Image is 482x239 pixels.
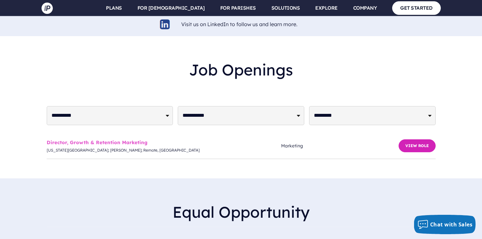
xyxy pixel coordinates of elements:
span: Marketing [281,142,398,150]
a: GET STARTED [392,1,441,15]
span: [US_STATE][GEOGRAPHIC_DATA]; [PERSON_NAME]; Remote, [GEOGRAPHIC_DATA] [47,147,281,154]
button: View Role [399,139,436,152]
button: Chat with Sales [414,215,476,234]
h2: Equal Opportunity [47,198,436,226]
img: linkedin-logo [159,18,171,30]
a: Director, Growth & Retention Marketing [47,139,147,145]
a: Visit us on LinkedIn to follow us and learn more. [181,21,298,27]
h2: Job Openings [47,55,436,84]
span: Chat with Sales [430,221,473,228]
